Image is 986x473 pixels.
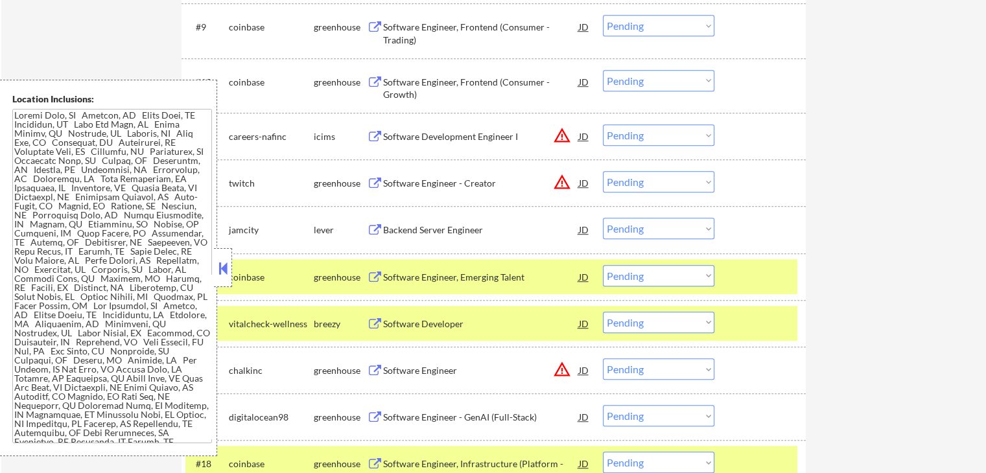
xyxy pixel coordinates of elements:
div: Backend Server Engineer [383,224,579,236]
div: coinbase [229,21,314,34]
div: greenhouse [314,364,367,377]
div: lever [314,224,367,236]
div: chalkinc [229,364,314,377]
div: Software Engineer - Creator [383,177,579,190]
div: JD [578,218,591,241]
div: JD [578,70,591,93]
div: greenhouse [314,177,367,190]
div: #9 [196,21,218,34]
div: Software Engineer, Frontend (Consumer - Growth) [383,76,579,101]
div: icims [314,130,367,143]
div: JD [578,312,591,335]
div: JD [578,15,591,38]
div: Software Engineer [383,364,579,377]
div: greenhouse [314,21,367,34]
div: JD [578,265,591,288]
div: jamcity [229,224,314,236]
div: coinbase [229,76,314,89]
button: warning_amber [553,126,571,144]
div: JD [578,358,591,382]
div: greenhouse [314,76,367,89]
div: Software Developer [383,317,579,330]
div: greenhouse [314,457,367,470]
div: Location Inclusions: [12,93,212,106]
button: warning_amber [553,360,571,378]
div: twitch [229,177,314,190]
div: Software Development Engineer I [383,130,579,143]
div: JD [578,171,591,194]
div: #10 [196,76,218,89]
div: Software Engineer - GenAI (Full-Stack) [383,411,579,424]
div: breezy [314,317,367,330]
div: JD [578,124,591,148]
div: coinbase [229,271,314,284]
div: coinbase [229,457,314,470]
div: JD [578,405,591,428]
button: warning_amber [553,173,571,191]
div: #18 [196,457,218,470]
div: vitalcheck-wellness [229,317,314,330]
div: Software Engineer, Frontend (Consumer - Trading) [383,21,579,46]
div: Software Engineer, Emerging Talent [383,271,579,284]
div: digitalocean98 [229,411,314,424]
div: careers-nafinc [229,130,314,143]
div: greenhouse [314,271,367,284]
div: greenhouse [314,411,367,424]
